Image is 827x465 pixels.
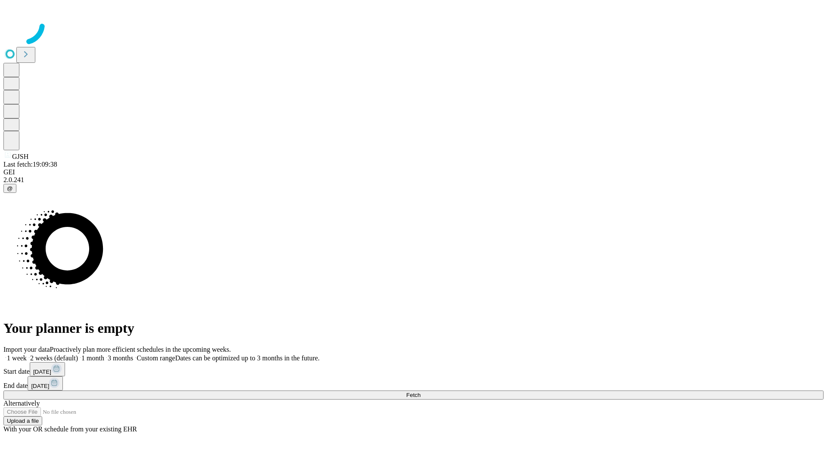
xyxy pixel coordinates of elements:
[3,425,137,433] span: With your OR schedule from your existing EHR
[108,354,133,362] span: 3 months
[30,354,78,362] span: 2 weeks (default)
[3,184,16,193] button: @
[175,354,320,362] span: Dates can be optimized up to 3 months in the future.
[3,168,824,176] div: GEI
[3,346,50,353] span: Import your data
[3,416,42,425] button: Upload a file
[3,161,57,168] span: Last fetch: 19:09:38
[406,392,420,398] span: Fetch
[30,362,65,376] button: [DATE]
[28,376,63,391] button: [DATE]
[3,362,824,376] div: Start date
[33,369,51,375] span: [DATE]
[3,176,824,184] div: 2.0.241
[3,400,40,407] span: Alternatively
[7,185,13,192] span: @
[137,354,175,362] span: Custom range
[7,354,27,362] span: 1 week
[31,383,49,389] span: [DATE]
[81,354,104,362] span: 1 month
[12,153,28,160] span: GJSH
[3,320,824,336] h1: Your planner is empty
[3,376,824,391] div: End date
[50,346,231,353] span: Proactively plan more efficient schedules in the upcoming weeks.
[3,391,824,400] button: Fetch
